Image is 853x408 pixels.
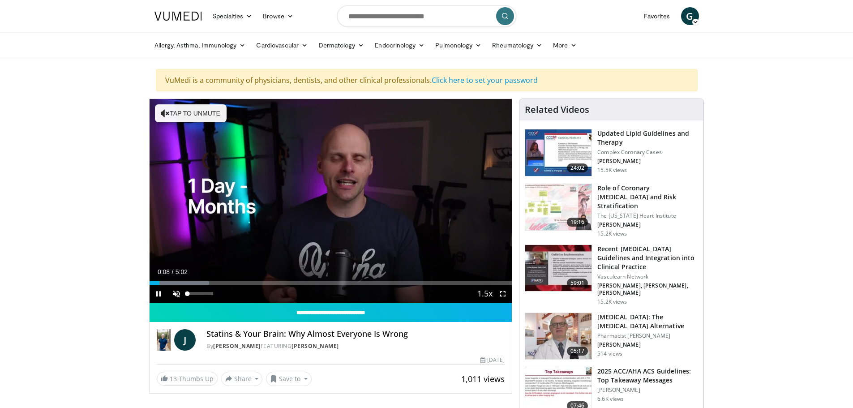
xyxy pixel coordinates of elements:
[567,347,588,356] span: 05:17
[597,158,698,165] p: [PERSON_NAME]
[487,36,548,54] a: Rheumatology
[597,350,622,357] p: 514 views
[639,7,676,25] a: Favorites
[172,268,174,275] span: /
[150,99,512,303] video-js: Video Player
[221,372,263,386] button: Share
[207,7,258,25] a: Specialties
[525,104,589,115] h4: Related Videos
[313,36,370,54] a: Dermatology
[170,374,177,383] span: 13
[597,212,698,219] p: The [US_STATE] Heart Institute
[548,36,582,54] a: More
[155,104,227,122] button: Tap to unmute
[266,372,312,386] button: Save to
[597,167,627,174] p: 15.5K views
[150,285,167,303] button: Pause
[174,329,196,351] a: J
[525,245,592,292] img: 87825f19-cf4c-4b91-bba1-ce218758c6bb.150x105_q85_crop-smart_upscale.jpg
[525,129,698,176] a: 24:02 Updated Lipid Guidelines and Therapy Complex Coronary Cases [PERSON_NAME] 15.5K views
[461,374,505,384] span: 1,011 views
[597,395,624,403] p: 6.6K views
[567,218,588,227] span: 19:16
[291,342,339,350] a: [PERSON_NAME]
[158,268,170,275] span: 0:08
[494,285,512,303] button: Fullscreen
[369,36,430,54] a: Endocrinology
[213,342,261,350] a: [PERSON_NAME]
[597,273,698,280] p: Vasculearn Network
[597,387,698,394] p: [PERSON_NAME]
[597,230,627,237] p: 15.2K views
[157,372,218,386] a: 13 Thumbs Up
[597,341,698,348] p: [PERSON_NAME]
[597,129,698,147] h3: Updated Lipid Guidelines and Therapy
[567,279,588,288] span: 59:01
[597,298,627,305] p: 15.2K views
[206,342,505,350] div: By FEATURING
[597,332,698,339] p: Pharmacist [PERSON_NAME]
[251,36,313,54] a: Cardiovascular
[149,36,251,54] a: Allergy, Asthma, Immunology
[476,285,494,303] button: Playback Rate
[156,69,698,91] div: VuMedi is a community of physicians, dentists, and other clinical professionals.
[430,36,487,54] a: Pulmonology
[525,184,698,237] a: 19:16 Role of Coronary [MEDICAL_DATA] and Risk Stratification The [US_STATE] Heart Institute [PER...
[597,184,698,210] h3: Role of Coronary [MEDICAL_DATA] and Risk Stratification
[597,367,698,385] h3: 2025 ACC/AHA ACS Guidelines: Top Takeaway Messages
[432,75,538,85] a: Click here to set your password
[597,282,698,296] p: [PERSON_NAME], [PERSON_NAME], [PERSON_NAME]
[597,313,698,331] h3: [MEDICAL_DATA]: The [MEDICAL_DATA] Alternative
[525,184,592,231] img: 1efa8c99-7b8a-4ab5-a569-1c219ae7bd2c.150x105_q85_crop-smart_upscale.jpg
[525,313,592,360] img: ce9609b9-a9bf-4b08-84dd-8eeb8ab29fc6.150x105_q85_crop-smart_upscale.jpg
[337,5,516,27] input: Search topics, interventions
[525,245,698,305] a: 59:01 Recent [MEDICAL_DATA] Guidelines and Integration into Clinical Practice Vasculearn Network ...
[525,313,698,360] a: 05:17 [MEDICAL_DATA]: The [MEDICAL_DATA] Alternative Pharmacist [PERSON_NAME] [PERSON_NAME] 514 v...
[597,221,698,228] p: [PERSON_NAME]
[206,329,505,339] h4: Statins & Your Brain: Why Almost Everyone Is Wrong
[154,12,202,21] img: VuMedi Logo
[257,7,299,25] a: Browse
[567,163,588,172] span: 24:02
[597,149,698,156] p: Complex Coronary Cases
[681,7,699,25] a: G
[525,129,592,176] img: 77f671eb-9394-4acc-bc78-a9f077f94e00.150x105_q85_crop-smart_upscale.jpg
[597,245,698,271] h3: Recent [MEDICAL_DATA] Guidelines and Integration into Clinical Practice
[480,356,505,364] div: [DATE]
[150,281,512,285] div: Progress Bar
[188,292,213,295] div: Volume Level
[176,268,188,275] span: 5:02
[157,329,171,351] img: Dr. Jordan Rennicke
[167,285,185,303] button: Unmute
